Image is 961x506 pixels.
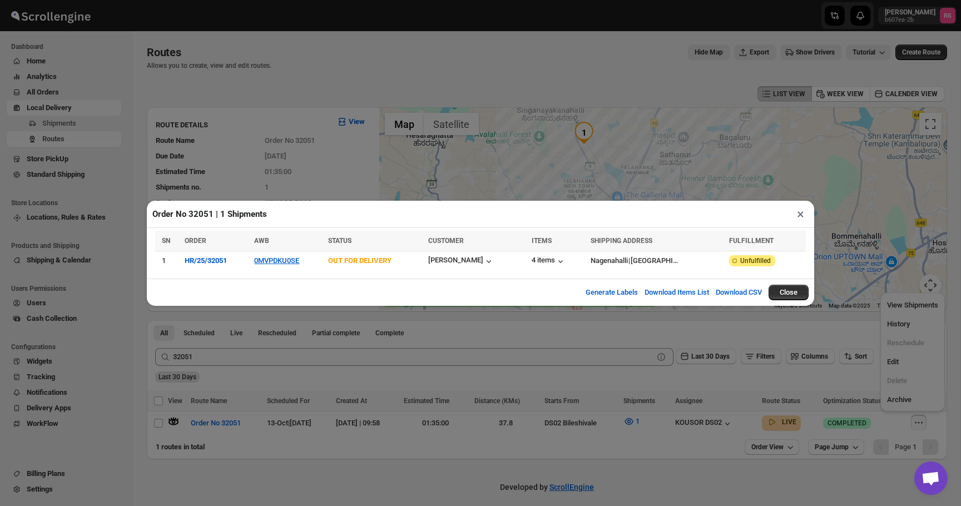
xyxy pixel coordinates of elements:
button: 0MVPDKU0SE [254,256,299,265]
button: × [792,206,809,222]
span: SHIPPING ADDRESS [591,237,652,245]
span: OUT FOR DELIVERY [328,256,392,265]
td: 1 [155,251,181,270]
span: AWB [254,237,269,245]
button: HR/25/32051 [185,256,227,265]
span: ORDER [185,237,206,245]
div: [GEOGRAPHIC_DATA] [631,255,681,266]
button: Download Items List [638,281,716,304]
span: FULFILLMENT [729,237,774,245]
div: Open chat [914,462,948,495]
span: Unfulfilled [740,256,771,265]
div: Nagenahalli [591,255,628,266]
div: | [591,255,722,266]
span: SN [162,237,170,245]
button: 4 items [532,256,566,267]
span: ITEMS [532,237,552,245]
button: Close [769,285,809,300]
button: [PERSON_NAME] [428,256,494,267]
button: Download CSV [709,281,769,304]
span: CUSTOMER [428,237,464,245]
button: Generate Labels [579,281,645,304]
span: STATUS [328,237,351,245]
h2: Order No 32051 | 1 Shipments [152,209,267,220]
